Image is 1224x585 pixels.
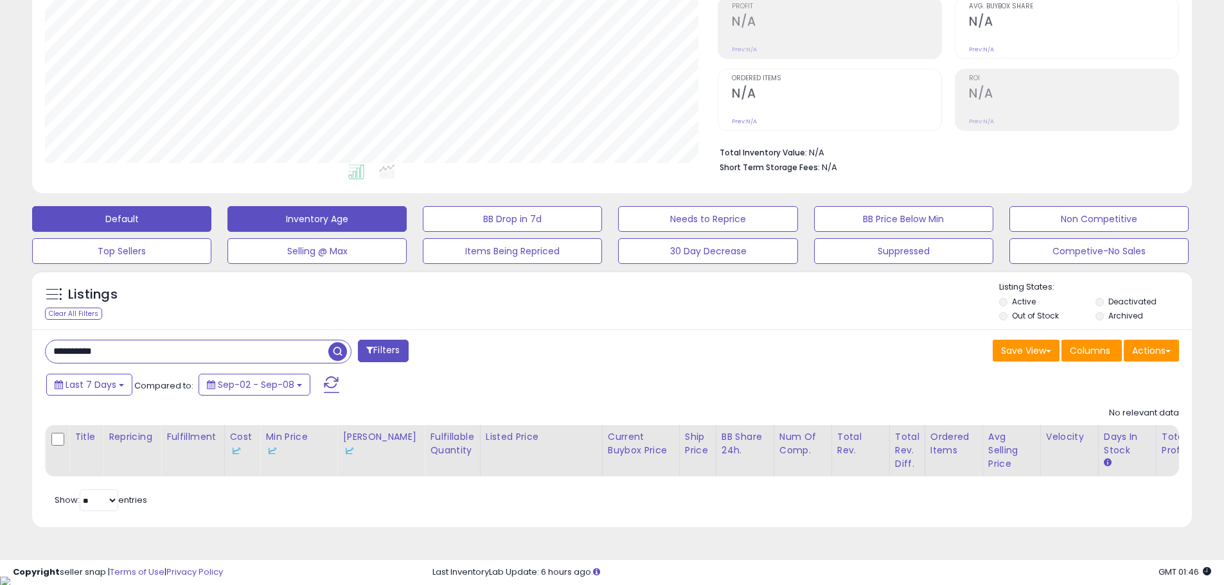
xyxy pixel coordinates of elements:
[732,118,757,125] small: Prev: N/A
[13,566,60,578] strong: Copyright
[837,430,884,457] div: Total Rev.
[1009,206,1189,232] button: Non Competitive
[779,430,826,457] div: Num of Comp.
[358,340,408,362] button: Filters
[1061,340,1122,362] button: Columns
[988,430,1035,471] div: Avg Selling Price
[720,147,807,158] b: Total Inventory Value:
[732,75,941,82] span: Ordered Items
[969,118,994,125] small: Prev: N/A
[1070,344,1110,357] span: Columns
[1009,238,1189,264] button: Competive-No Sales
[685,430,711,457] div: Ship Price
[230,430,255,457] div: Cost
[423,238,602,264] button: Items Being Repriced
[432,566,1211,579] div: Last InventoryLab Update: 6 hours ago.
[1108,310,1143,321] label: Archived
[814,206,993,232] button: BB Price Below Min
[218,378,294,391] span: Sep-02 - Sep-08
[1012,310,1059,321] label: Out of Stock
[969,3,1178,10] span: Avg. Buybox Share
[969,46,994,53] small: Prev: N/A
[110,566,164,578] a: Terms of Use
[342,444,419,457] div: Some or all of the values in this column are provided from Inventory Lab.
[822,161,837,173] span: N/A
[134,380,193,392] span: Compared to:
[1124,340,1179,362] button: Actions
[199,374,310,396] button: Sep-02 - Sep-08
[1012,296,1036,307] label: Active
[265,444,278,457] img: InventoryLab Logo
[1108,296,1157,307] label: Deactivated
[230,444,255,457] div: Some or all of the values in this column are provided from Inventory Lab.
[32,238,211,264] button: Top Sellers
[1046,430,1093,444] div: Velocity
[55,494,147,506] span: Show: entries
[75,430,98,444] div: Title
[166,430,218,444] div: Fulfillment
[265,430,332,457] div: Min Price
[342,444,355,457] img: InventoryLab Logo
[720,144,1169,159] li: N/A
[732,14,941,31] h2: N/A
[999,281,1192,293] p: Listing States:
[423,206,602,232] button: BB Drop in 7d
[109,430,155,444] div: Repricing
[732,86,941,103] h2: N/A
[1162,430,1209,457] div: Total Profit
[969,86,1178,103] h2: N/A
[618,206,797,232] button: Needs to Reprice
[66,378,116,391] span: Last 7 Days
[722,430,768,457] div: BB Share 24h.
[618,238,797,264] button: 30 Day Decrease
[608,430,674,457] div: Current Buybox Price
[930,430,977,457] div: Ordered Items
[230,444,243,457] img: InventoryLab Logo
[32,206,211,232] button: Default
[969,14,1178,31] h2: N/A
[1104,457,1112,469] small: Days In Stock.
[227,238,407,264] button: Selling @ Max
[814,238,993,264] button: Suppressed
[720,162,820,173] b: Short Term Storage Fees:
[732,46,757,53] small: Prev: N/A
[265,444,332,457] div: Some or all of the values in this column are provided from Inventory Lab.
[1104,430,1151,457] div: Days In Stock
[45,308,102,320] div: Clear All Filters
[166,566,223,578] a: Privacy Policy
[732,3,941,10] span: Profit
[1109,407,1179,419] div: No relevant data
[486,430,597,444] div: Listed Price
[969,75,1178,82] span: ROI
[1158,566,1211,578] span: 2025-09-16 01:46 GMT
[227,206,407,232] button: Inventory Age
[46,374,132,396] button: Last 7 Days
[342,430,419,457] div: [PERSON_NAME]
[895,430,919,471] div: Total Rev. Diff.
[993,340,1060,362] button: Save View
[430,430,474,457] div: Fulfillable Quantity
[68,286,118,304] h5: Listings
[13,566,223,579] div: seller snap | |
